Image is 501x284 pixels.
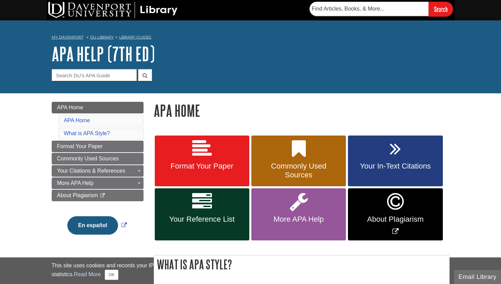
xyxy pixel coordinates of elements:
[52,102,144,246] div: Guide Page Menu
[52,262,450,280] div: This site uses cookies and records your IP address for usage statistics. Additionally, we use Goo...
[57,168,125,174] span: Your Citations & References
[66,222,129,228] a: Link opens in new window
[251,136,346,187] a: Commonly Used Sources
[52,153,144,164] a: Commonly Used Sources
[67,216,118,235] button: En español
[353,215,437,224] span: About Plagiarism
[52,190,144,201] a: About Plagiarism
[90,35,114,40] a: DU Library
[454,270,501,284] button: Email Library
[57,156,119,161] span: Commonly Used Sources
[57,192,98,198] span: About Plagiarism
[256,162,341,179] span: Commonly Used Sources
[256,215,341,224] span: More APA Help
[310,2,429,16] input: Find Articles, Books, & More...
[64,117,90,123] a: APA Home
[57,105,83,110] span: APA Home
[429,2,453,16] input: Search
[57,180,94,186] span: More APA Help
[74,271,101,277] a: Read More
[251,188,346,240] a: More APA Help
[160,215,244,224] span: Your Reference List
[155,188,249,240] a: Your Reference List
[52,33,450,44] nav: breadcrumb
[105,270,118,280] button: Close
[52,141,144,152] a: Format Your Paper
[52,34,83,40] a: My Davenport
[52,177,144,189] a: More APA Help
[100,193,105,198] i: This link opens in a new window
[64,130,110,136] a: What is APA Style?
[57,143,103,149] span: Format Your Paper
[52,165,144,177] a: Your Citations & References
[160,162,244,171] span: Format Your Paper
[154,102,450,119] h1: APA Home
[52,69,137,81] input: Search DU's APA Guide
[353,162,437,171] span: Your In-Text Citations
[310,2,453,16] form: Searches DU Library's articles, books, and more
[348,188,442,240] a: Link opens in new window
[48,2,178,18] img: DU Library
[119,35,151,40] a: Library Guides
[348,136,442,187] a: Your In-Text Citations
[52,102,144,113] a: APA Home
[154,255,449,273] h2: What is APA Style?
[52,43,155,64] a: APA Help (7th Ed)
[155,136,249,187] a: Format Your Paper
